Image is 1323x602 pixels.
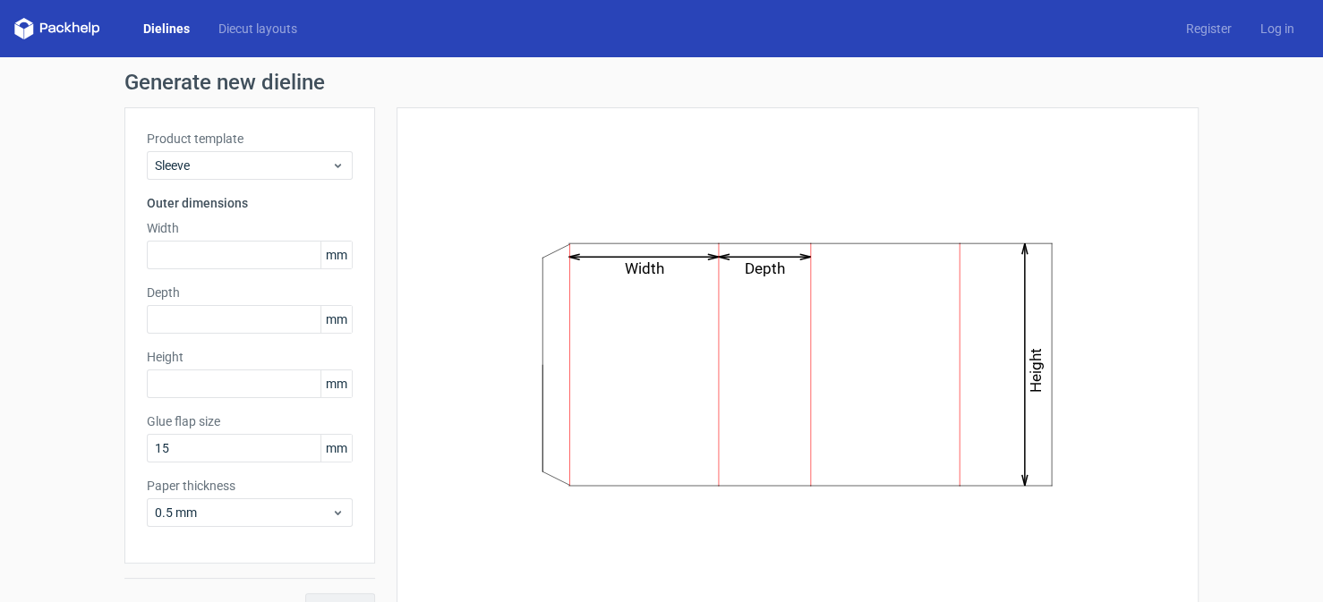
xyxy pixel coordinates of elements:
label: Product template [147,130,353,148]
a: Dielines [129,20,204,38]
span: 0.5 mm [155,504,331,521]
a: Log in [1246,20,1309,38]
label: Height [147,348,353,366]
label: Depth [147,284,353,301]
a: Diecut layouts [204,20,312,38]
a: Register [1172,20,1246,38]
span: mm [320,306,352,333]
label: Glue flap size [147,412,353,430]
label: Paper thickness [147,477,353,495]
text: Height [1028,348,1046,393]
span: mm [320,370,352,397]
label: Width [147,219,353,237]
span: Sleeve [155,157,331,174]
span: mm [320,242,352,268]
text: Width [625,259,664,277]
h3: Outer dimensions [147,194,353,212]
text: Depth [745,259,785,277]
h1: Generate new dieline [124,72,1199,93]
span: mm [320,435,352,462]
